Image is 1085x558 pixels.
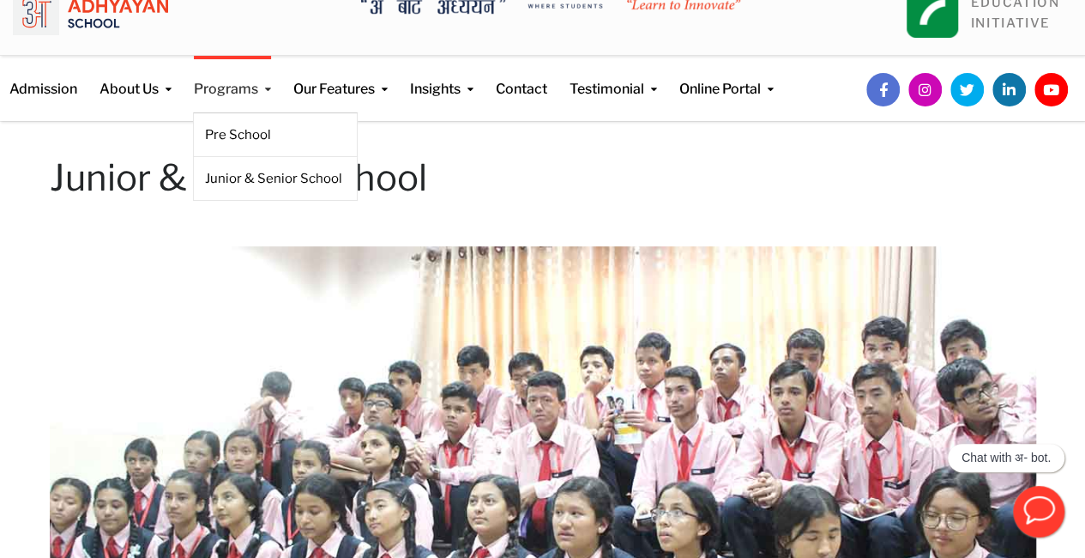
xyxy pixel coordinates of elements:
a: Junior & Senior School [205,169,346,188]
a: Contact [496,56,547,100]
a: Testimonial [570,56,657,100]
h1: Junior & Senior School [50,156,1036,199]
a: Programs [194,56,271,100]
a: Our Features [293,56,388,100]
a: About Us [99,56,172,100]
a: Admission [9,56,77,100]
a: Insights [410,56,473,100]
a: Pre School [205,125,346,144]
a: Online Portal [679,56,774,100]
p: Chat with अ- bot. [961,451,1051,465]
